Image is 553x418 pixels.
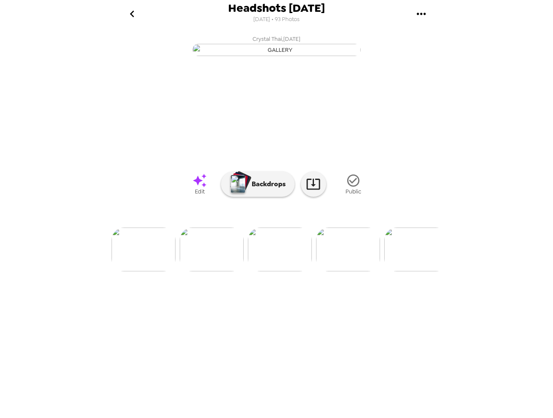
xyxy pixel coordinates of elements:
[332,168,375,200] button: Public
[228,3,325,14] span: Headshots [DATE]
[247,179,286,189] p: Backdrops
[384,228,448,271] img: gallery
[248,228,312,271] img: gallery
[253,14,300,25] span: [DATE] • 93 Photos
[221,171,295,197] button: Backdrops
[316,228,380,271] img: gallery
[192,44,361,56] img: gallery
[346,188,361,195] span: Public
[112,228,175,271] img: gallery
[108,32,445,59] button: Crystal Thai,[DATE]
[179,168,221,200] a: Edit
[195,188,205,195] span: Edit
[253,34,300,44] span: Crystal Thai , [DATE]
[180,228,244,271] img: gallery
